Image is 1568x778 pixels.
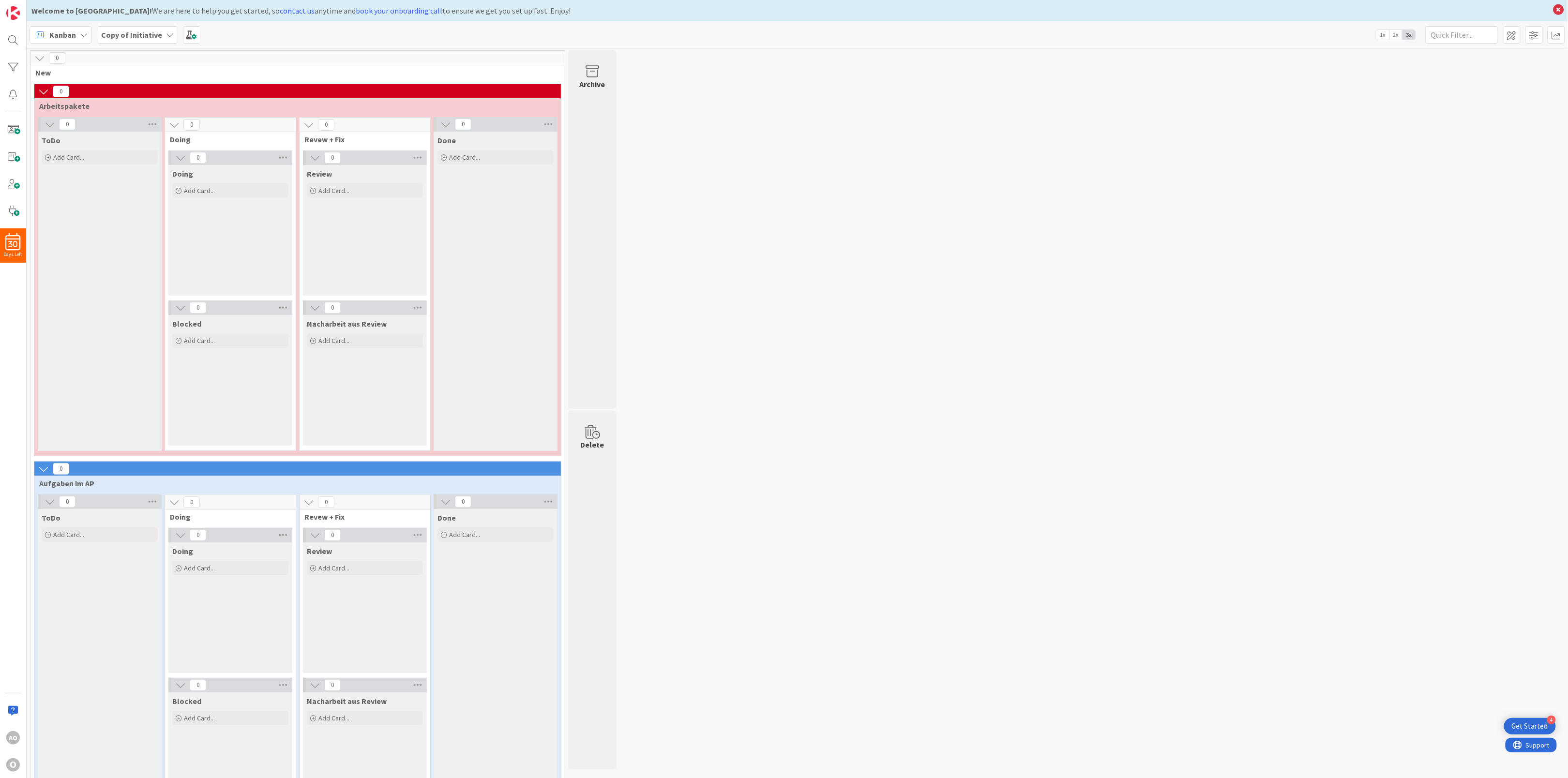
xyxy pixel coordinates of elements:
span: Doing [170,135,284,144]
span: Add Card... [318,564,349,572]
span: Add Card... [449,153,480,162]
span: Nacharbeit aus Review [307,696,387,706]
span: 0 [455,496,471,508]
div: 4 [1547,716,1556,724]
span: 0 [190,529,206,541]
div: O [6,758,20,772]
span: 30 [9,241,18,248]
b: Copy of Initiative [101,30,162,40]
div: Open Get Started checklist, remaining modules: 4 [1504,718,1556,734]
span: 0 [455,119,471,130]
span: 0 [318,119,334,131]
span: 3x [1402,30,1416,40]
span: New [35,68,553,77]
span: 2x [1389,30,1402,40]
span: 0 [190,152,206,164]
span: Support [20,1,44,13]
span: Done [437,513,456,523]
span: Review [307,169,332,179]
span: 1x [1376,30,1389,40]
span: Review [307,546,332,556]
img: Visit kanbanzone.com [6,6,20,20]
span: Add Card... [184,336,215,345]
div: We are here to help you get started, so anytime and to ensure we get you set up fast. Enjoy! [31,5,1549,16]
span: Add Card... [184,564,215,572]
span: 0 [49,52,65,64]
span: ToDo [42,513,60,523]
span: 0 [183,119,200,131]
span: 0 [324,302,341,314]
span: 0 [324,529,341,541]
span: Add Card... [318,336,349,345]
div: AO [6,731,20,745]
span: Kanban [49,29,76,41]
span: 0 [190,302,206,314]
div: Get Started [1512,721,1548,731]
span: 0 [190,679,206,691]
span: Blocked [172,319,201,329]
span: Add Card... [184,714,215,722]
span: Add Card... [318,714,349,722]
span: Revew + Fix [304,512,418,522]
span: ToDo [42,135,60,145]
span: Done [437,135,456,145]
span: 0 [324,152,341,164]
span: 0 [183,496,200,508]
span: Add Card... [53,530,84,539]
span: Add Card... [184,186,215,195]
div: Delete [581,439,604,450]
span: Add Card... [53,153,84,162]
span: 0 [53,463,69,475]
a: contact us [280,6,315,15]
span: Aufgaben im AP [39,479,549,488]
span: Revew + Fix [304,135,418,144]
a: book your onboarding call [356,6,442,15]
input: Quick Filter... [1426,26,1498,44]
span: 0 [53,86,69,97]
div: Archive [580,78,605,90]
span: Nacharbeit aus Review [307,319,387,329]
span: 0 [59,119,75,130]
span: Doing [172,546,193,556]
span: 0 [318,496,334,508]
span: Add Card... [318,186,349,195]
span: Doing [170,512,284,522]
span: Blocked [172,696,201,706]
span: 0 [324,679,341,691]
span: Arbeitspakete [39,101,549,111]
span: Add Card... [449,530,480,539]
span: Doing [172,169,193,179]
b: Welcome to [GEOGRAPHIC_DATA]! [31,6,152,15]
span: 0 [59,496,75,508]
